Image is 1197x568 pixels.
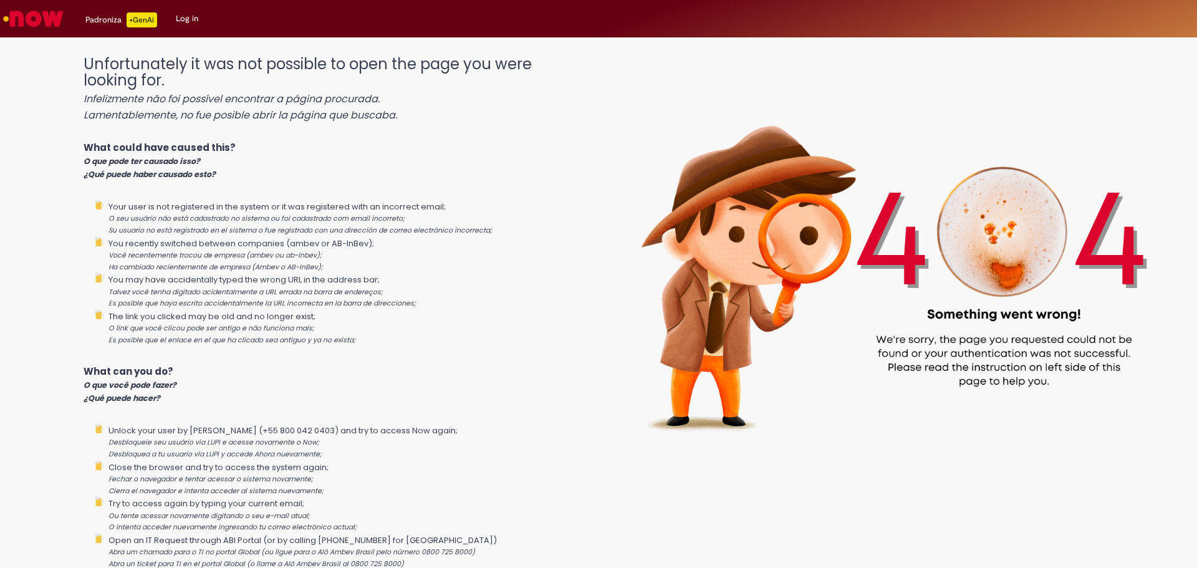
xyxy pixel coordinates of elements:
i: O que você pode fazer? [84,380,176,390]
li: You may have accidentally typed the wrong URL in the address bar; [108,272,585,309]
i: Ha cambiado recientemente de empresa (Ambev o AB-InBev); [108,262,323,272]
div: Padroniza [85,12,157,27]
i: Fechar o navegador e tentar acessar o sistema novamente; [108,474,313,484]
i: O seu usuário não está cadastrado no sistema ou foi cadastrado com email incorreto; [108,214,405,223]
i: Desbloqueie seu usuário via LUPI e acesse novamente o Now; [108,438,319,447]
i: Abra um chamado para o TI no portal Global (ou ligue para o Alô Ambev Brasil pelo número 0800 725... [108,547,475,557]
h1: Unfortunately it was not possible to open the page you were looking for. [84,56,585,122]
img: ServiceNow [1,6,65,31]
li: Your user is not registered in the system or it was registered with an incorrect email; [108,200,585,236]
p: +GenAi [127,12,157,27]
i: Es posible que haya escrito accidentalmente la URL incorrecta en la barra de direcciones; [108,299,416,308]
i: Você recentemente trocou de empresa (ambev ou ab-inbev); [108,251,322,260]
i: Desbloquea a tu usuario vía LUPI y accede Ahora nuevamente; [108,450,322,459]
i: O intenta acceder nuevamente ingresando tu correo electrónico actual; [108,522,357,532]
i: Cierra el navegador e intenta acceder al sistema nuevamente; [108,486,324,496]
img: 404_ambev_new.png [585,44,1197,471]
i: Infelizmente não foi possível encontrar a página procurada. [84,92,380,106]
i: O que pode ter causado isso? [84,156,200,166]
i: Es posible que el enlace en el que ha clicado sea antiguo y ya no exista; [108,335,355,345]
i: Su usuario no está registrado en el sistema o fue registrado con una dirección de correo electrón... [108,226,492,235]
li: The link you clicked may be old and no longer exist; [108,309,585,346]
li: Try to access again by typing your current email; [108,496,585,533]
i: Ou tente acessar novamente digitando o seu e-mail atual; [108,511,310,521]
i: O link que você clicou pode ser antigo e não funciona mais; [108,324,314,333]
i: Lamentablemente, no fue posible abrir la página que buscaba. [84,108,397,122]
p: What could have caused this? [84,141,585,181]
i: ¿Qué puede hacer? [84,393,160,403]
li: Close the browser and try to access the system again; [108,460,585,497]
p: What can you do? [84,365,585,405]
li: Unlock your user by [PERSON_NAME] (+55 800 042 0403) and try to access Now again; [108,423,585,460]
i: Talvez você tenha digitado acidentalmente a URL errada na barra de endereços; [108,287,383,297]
i: ¿Qué puede haber causado esto? [84,169,216,180]
li: You recently switched between companies (ambev or AB-InBev); [108,236,585,273]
